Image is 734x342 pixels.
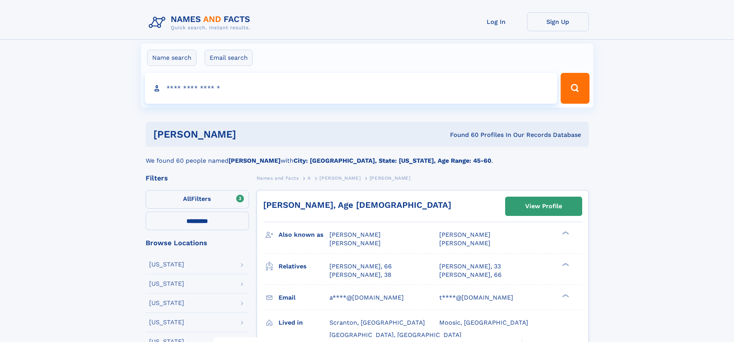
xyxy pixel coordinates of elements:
span: Scranton, [GEOGRAPHIC_DATA] [329,319,425,326]
span: Moosic, [GEOGRAPHIC_DATA] [439,319,528,326]
a: [PERSON_NAME], 66 [439,271,502,279]
h3: Email [279,291,329,304]
div: [US_STATE] [149,319,184,325]
div: Filters [146,175,249,182]
span: [PERSON_NAME] [439,231,490,238]
a: [PERSON_NAME], Age [DEMOGRAPHIC_DATA] [263,200,451,210]
label: Name search [147,50,197,66]
div: We found 60 people named with . [146,147,589,165]
h3: Also known as [279,228,329,241]
div: Found 60 Profiles In Our Records Database [343,131,581,139]
h3: Lived in [279,316,329,329]
span: All [183,195,191,202]
div: [US_STATE] [149,281,184,287]
button: Search Button [561,73,589,104]
b: City: [GEOGRAPHIC_DATA], State: [US_STATE], Age Range: 45-60 [294,157,491,164]
span: [PERSON_NAME] [370,175,411,181]
label: Email search [205,50,253,66]
span: [PERSON_NAME] [329,231,381,238]
div: ❯ [560,262,569,267]
span: A [307,175,311,181]
span: [GEOGRAPHIC_DATA], [GEOGRAPHIC_DATA] [329,331,462,339]
h3: Relatives [279,260,329,273]
span: [PERSON_NAME] [439,239,490,247]
a: Names and Facts [257,173,299,183]
a: [PERSON_NAME], 38 [329,271,391,279]
h1: [PERSON_NAME] [153,130,343,139]
a: [PERSON_NAME], 33 [439,262,501,271]
a: View Profile [506,197,582,216]
img: Logo Names and Facts [146,12,257,33]
input: search input [145,73,558,104]
label: Filters [146,190,249,209]
div: ❯ [560,231,569,236]
div: ❯ [560,293,569,298]
div: View Profile [525,197,562,215]
span: [PERSON_NAME] [319,175,361,181]
a: [PERSON_NAME], 66 [329,262,392,271]
a: A [307,173,311,183]
a: Log In [465,12,527,31]
a: [PERSON_NAME] [319,173,361,183]
a: Sign Up [527,12,589,31]
b: [PERSON_NAME] [228,157,280,164]
div: [US_STATE] [149,300,184,306]
div: Browse Locations [146,239,249,246]
div: [US_STATE] [149,261,184,268]
span: [PERSON_NAME] [329,239,381,247]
